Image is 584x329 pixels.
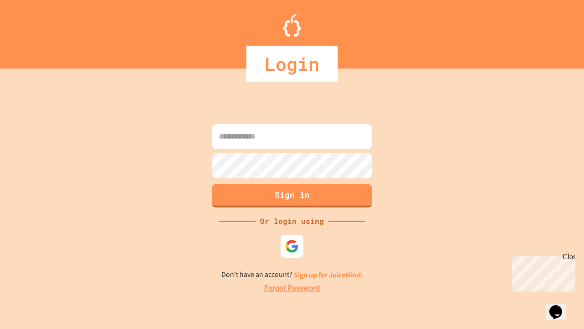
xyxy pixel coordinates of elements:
div: Login [246,46,338,82]
button: Sign in [212,184,372,207]
iframe: chat widget [508,253,575,292]
img: Logo.svg [283,14,301,37]
a: Forgot Password [264,283,320,294]
p: Don't have an account? [221,269,363,281]
div: Or login using [255,216,328,227]
div: Chat with us now!Close [4,4,63,58]
a: Sign up for JuiceMind. [294,270,363,280]
iframe: chat widget [546,292,575,320]
img: google-icon.svg [285,239,299,253]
